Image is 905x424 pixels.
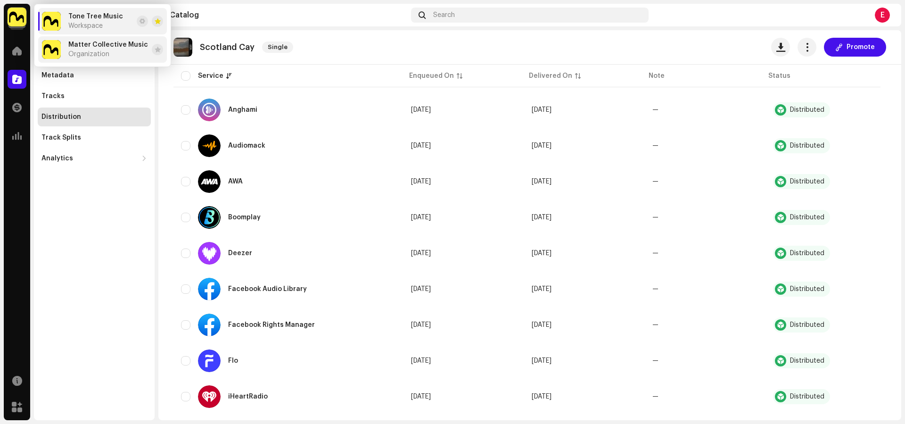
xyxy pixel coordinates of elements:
[42,12,61,31] img: 1276ee5d-5357-4eee-b3c8-6fdbc920d8e6
[652,178,658,185] re-a-table-badge: —
[228,107,257,113] div: Anghami
[228,357,238,364] div: Flo
[790,142,824,149] div: Distributed
[41,134,81,141] div: Track Splits
[411,214,431,221] span: Sep 16, 2025
[173,38,192,57] img: 9f04c742-fdf3-4e87-9dcd-2917b59a909b
[824,38,886,57] button: Promote
[200,42,255,52] p: Scotland Cay
[790,393,824,400] div: Distributed
[847,38,875,57] span: Promote
[652,286,658,292] re-a-table-badge: —
[790,107,824,113] div: Distributed
[532,393,551,400] span: Sep 16, 2025
[790,214,824,221] div: Distributed
[41,155,73,162] div: Analytics
[170,11,407,19] div: Catalog
[228,393,268,400] div: iHeartRadio
[652,357,658,364] re-a-table-badge: —
[409,71,454,81] div: Enqueued On
[262,42,293,53] span: Single
[532,214,551,221] span: Sep 16, 2025
[790,178,824,185] div: Distributed
[532,178,551,185] span: Sep 16, 2025
[532,250,551,257] span: Sep 16, 2025
[68,50,109,58] span: Organization
[68,13,123,20] span: Tone Tree Music
[41,92,65,100] div: Tracks
[42,40,61,59] img: 1276ee5d-5357-4eee-b3c8-6fdbc920d8e6
[790,357,824,364] div: Distributed
[38,108,151,126] re-m-nav-item: Distribution
[532,322,551,328] span: Sep 16, 2025
[38,66,151,85] re-m-nav-item: Metadata
[652,107,658,113] re-a-table-badge: —
[411,107,431,113] span: Sep 16, 2025
[532,142,551,149] span: Sep 16, 2025
[411,322,431,328] span: Sep 16, 2025
[433,11,455,19] span: Search
[38,87,151,106] re-m-nav-item: Tracks
[228,214,261,221] div: Boomplay
[411,250,431,257] span: Sep 16, 2025
[529,71,572,81] div: Delivered On
[41,72,74,79] div: Metadata
[411,393,431,400] span: Sep 16, 2025
[8,8,26,26] img: 1276ee5d-5357-4eee-b3c8-6fdbc920d8e6
[652,214,658,221] re-a-table-badge: —
[790,250,824,257] div: Distributed
[532,286,551,292] span: Sep 16, 2025
[652,393,658,400] re-a-table-badge: —
[411,142,431,149] span: Sep 16, 2025
[38,128,151,147] re-m-nav-item: Track Splits
[532,357,551,364] span: Sep 16, 2025
[411,178,431,185] span: Sep 16, 2025
[790,322,824,328] div: Distributed
[228,178,243,185] div: AWA
[652,250,658,257] re-a-table-badge: —
[41,113,81,121] div: Distribution
[228,250,252,257] div: Deezer
[790,286,824,292] div: Distributed
[68,22,103,30] span: Workspace
[652,322,658,328] re-a-table-badge: —
[228,286,307,292] div: Facebook Audio Library
[875,8,890,23] div: E
[411,286,431,292] span: Sep 16, 2025
[411,357,431,364] span: Sep 16, 2025
[532,107,551,113] span: Sep 16, 2025
[228,142,265,149] div: Audiomack
[38,149,151,168] re-m-nav-dropdown: Analytics
[228,322,315,328] div: Facebook Rights Manager
[68,41,148,49] span: Matter Collective Music
[198,71,223,81] div: Service
[652,142,658,149] re-a-table-badge: —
